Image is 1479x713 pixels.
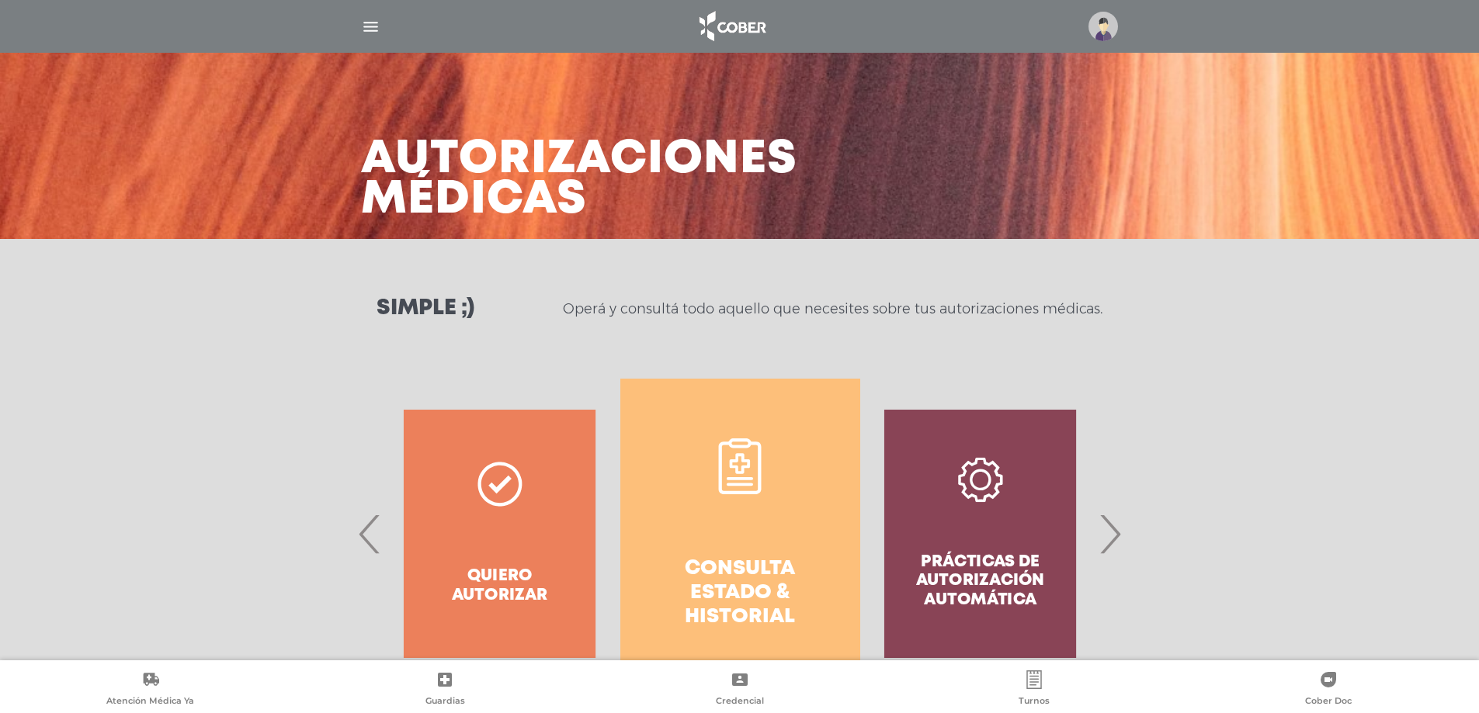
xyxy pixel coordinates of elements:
p: Operá y consultá todo aquello que necesites sobre tus autorizaciones médicas. [563,299,1102,318]
span: Cober Doc [1305,695,1352,709]
span: Atención Médica Ya [106,695,194,709]
a: Atención Médica Ya [3,670,297,710]
img: logo_cober_home-white.png [691,8,772,45]
img: profile-placeholder.svg [1088,12,1118,41]
a: Guardias [297,670,592,710]
span: Turnos [1019,695,1050,709]
h3: Autorizaciones médicas [361,140,797,220]
a: Credencial [592,670,887,710]
span: Previous [355,492,385,576]
a: Turnos [887,670,1181,710]
a: Consulta estado & historial [620,379,860,689]
span: Credencial [716,695,764,709]
h4: Consulta estado & historial [648,557,832,630]
span: Next [1095,492,1125,576]
img: Cober_menu-lines-white.svg [361,17,380,36]
h3: Simple ;) [377,298,474,320]
a: Cober Doc [1182,670,1476,710]
span: Guardias [425,695,465,709]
